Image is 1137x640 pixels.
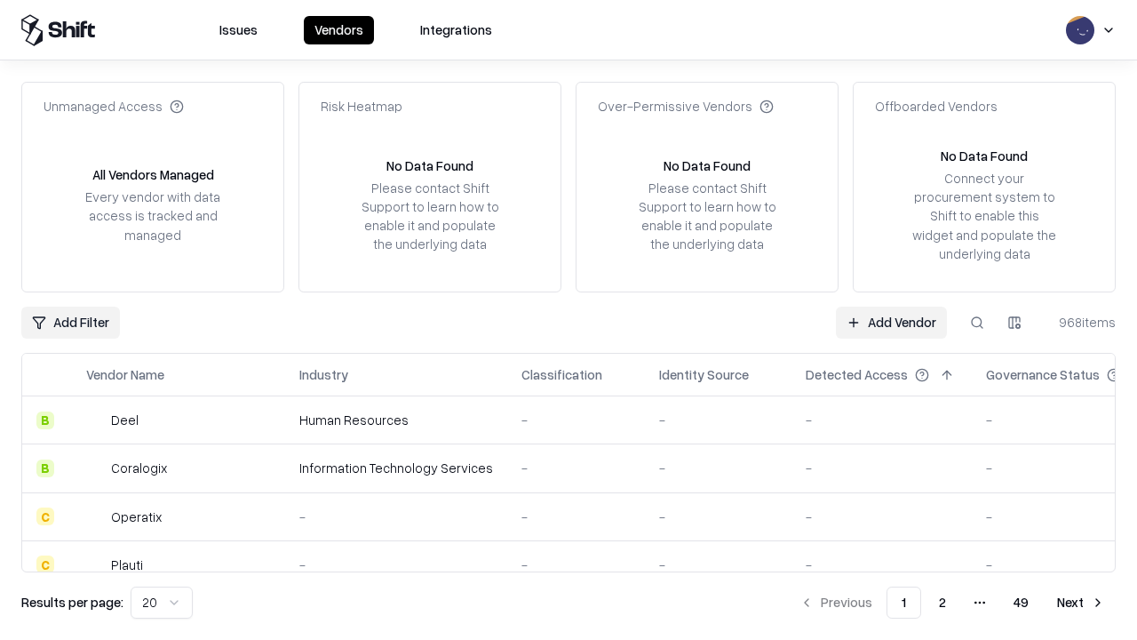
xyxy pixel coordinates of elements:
[386,156,473,175] div: No Data Found
[806,459,958,477] div: -
[304,16,374,44] button: Vendors
[321,97,402,116] div: Risk Heatmap
[521,459,631,477] div: -
[910,169,1058,263] div: Connect your procurement system to Shift to enable this widget and populate the underlying data
[299,508,493,526] div: -
[836,307,947,339] a: Add Vendor
[887,587,921,619] button: 1
[21,593,123,612] p: Results per page:
[986,365,1100,384] div: Governance Status
[941,147,1028,165] div: No Data Found
[21,307,120,339] button: Add Filter
[36,508,54,525] div: C
[659,556,777,574] div: -
[86,508,104,525] img: Operatix
[659,459,777,477] div: -
[86,412,104,429] img: Deel
[111,508,162,526] div: Operatix
[521,508,631,526] div: -
[664,156,751,175] div: No Data Found
[299,411,493,429] div: Human Resources
[521,556,631,574] div: -
[111,411,139,429] div: Deel
[659,508,777,526] div: -
[44,97,184,116] div: Unmanaged Access
[806,556,958,574] div: -
[209,16,268,44] button: Issues
[86,365,164,384] div: Vendor Name
[299,459,493,477] div: Information Technology Services
[299,365,348,384] div: Industry
[659,411,777,429] div: -
[92,165,214,184] div: All Vendors Managed
[789,587,1116,619] nav: pagination
[111,556,143,574] div: Plauti
[356,179,504,254] div: Please contact Shift Support to learn how to enable it and populate the underlying data
[79,188,227,244] div: Every vendor with data access is tracked and managed
[659,365,749,384] div: Identity Source
[111,459,167,477] div: Coralogix
[521,365,602,384] div: Classification
[875,97,998,116] div: Offboarded Vendors
[1046,587,1116,619] button: Next
[806,365,908,384] div: Detected Access
[806,411,958,429] div: -
[1045,313,1116,332] div: 968 items
[999,587,1043,619] button: 49
[299,556,493,574] div: -
[86,460,104,477] img: Coralogix
[633,179,781,254] div: Please contact Shift Support to learn how to enable it and populate the underlying data
[36,460,54,477] div: B
[598,97,774,116] div: Over-Permissive Vendors
[36,556,54,573] div: C
[36,412,54,429] div: B
[86,556,104,573] img: Plauti
[409,16,503,44] button: Integrations
[806,508,958,526] div: -
[925,587,960,619] button: 2
[521,411,631,429] div: -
